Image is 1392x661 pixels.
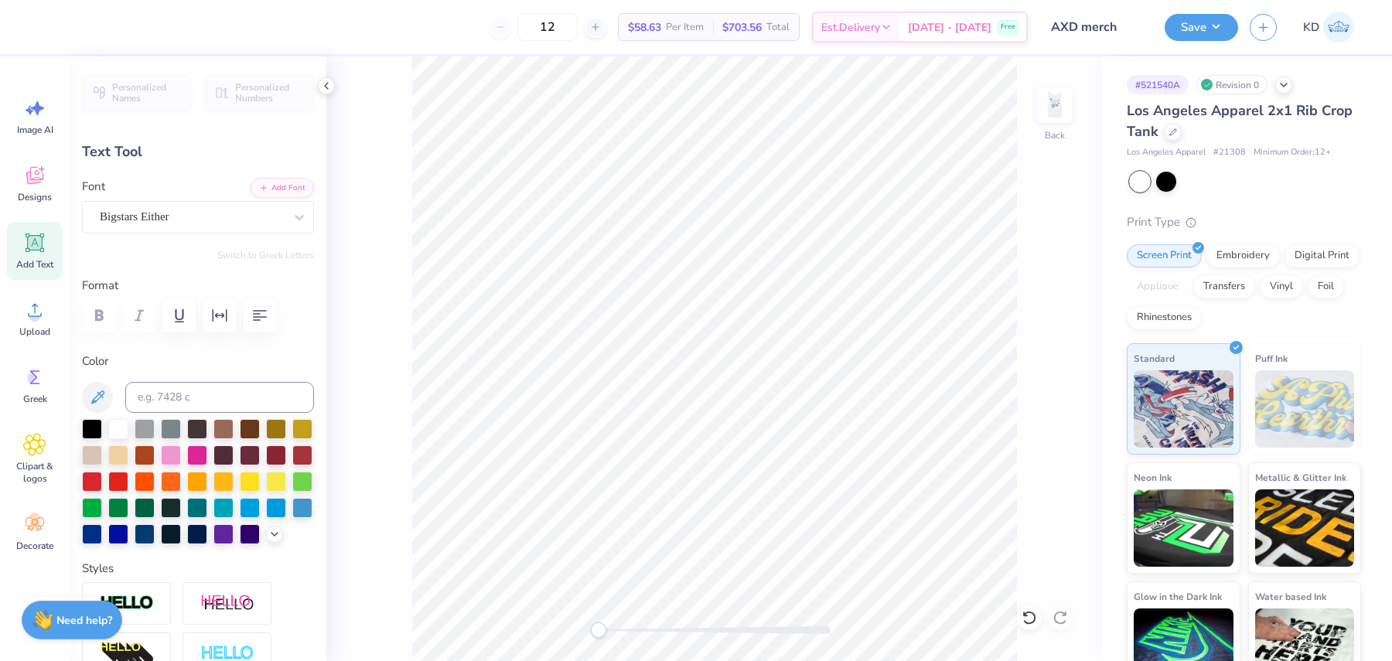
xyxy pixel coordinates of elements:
input: e.g. 7428 c [125,382,314,413]
div: Back [1045,128,1065,142]
span: Free [1001,22,1015,32]
span: Los Angeles Apparel 2x1 Rib Crop Tank [1127,101,1353,141]
div: Revision 0 [1196,75,1267,94]
input: – – [517,13,578,41]
img: Shadow [200,594,254,613]
button: Personalized Numbers [205,75,314,111]
img: Stroke [100,595,154,612]
span: Glow in the Dark Ink [1134,588,1222,605]
div: Applique [1127,275,1189,298]
span: Add Text [16,258,53,271]
div: Transfers [1193,275,1255,298]
span: Designs [18,191,52,203]
div: Foil [1308,275,1344,298]
img: Neon Ink [1134,489,1233,567]
button: Switch to Greek Letters [217,249,314,261]
div: # 521540A [1127,75,1189,94]
span: Per Item [666,19,704,36]
div: Rhinestones [1127,306,1202,329]
span: Decorate [16,540,53,552]
label: Format [82,277,314,295]
div: Vinyl [1260,275,1303,298]
button: Add Font [251,178,314,198]
img: Standard [1134,370,1233,448]
div: Print Type [1127,213,1361,231]
span: Minimum Order: 12 + [1254,146,1331,159]
span: Metallic & Glitter Ink [1255,469,1346,486]
div: Text Tool [82,141,314,162]
span: [DATE] - [DATE] [908,19,991,36]
span: Puff Ink [1255,350,1288,366]
div: Screen Print [1127,244,1202,267]
span: Est. Delivery [821,19,880,36]
div: Embroidery [1206,244,1280,267]
img: Puff Ink [1255,370,1355,448]
span: Los Angeles Apparel [1127,146,1206,159]
span: Greek [23,393,47,405]
a: KD [1296,12,1361,43]
button: Personalized Names [82,75,191,111]
span: Image AI [17,124,53,136]
label: Color [82,353,314,370]
span: Upload [19,325,50,338]
span: $703.56 [722,19,762,36]
img: Back [1039,90,1070,121]
img: Metallic & Glitter Ink [1255,489,1355,567]
span: Personalized Numbers [235,82,305,104]
label: Styles [82,560,114,578]
span: KD [1303,19,1319,36]
strong: Need help? [56,613,112,628]
span: # 21308 [1213,146,1246,159]
span: Neon Ink [1134,469,1172,486]
img: Karen Danielle Caguimbay [1323,12,1354,43]
div: Digital Print [1285,244,1360,267]
span: Standard [1134,350,1175,366]
span: Clipart & logos [9,460,60,485]
span: Total [766,19,790,36]
button: Save [1165,14,1238,41]
input: Untitled Design [1039,12,1153,43]
span: Personalized Names [112,82,182,104]
label: Font [82,178,105,196]
div: Accessibility label [591,622,606,638]
span: Water based Ink [1255,588,1326,605]
span: $58.63 [628,19,661,36]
